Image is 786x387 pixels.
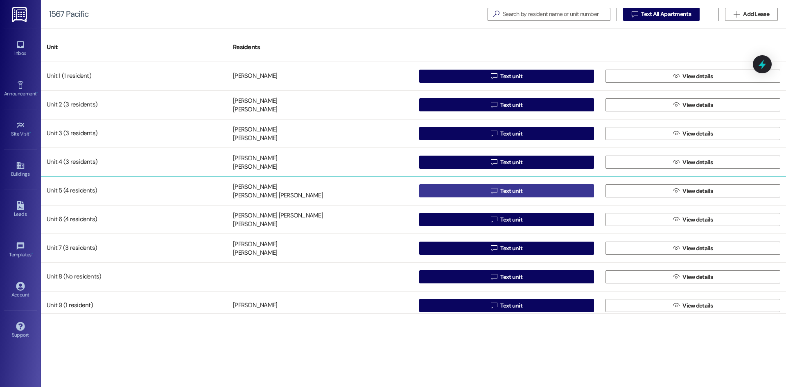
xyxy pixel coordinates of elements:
[419,242,594,255] button: Text unit
[419,156,594,169] button: Text unit
[682,301,713,310] span: View details
[673,159,679,165] i: 
[500,215,522,224] span: Text unit
[233,211,323,220] div: [PERSON_NAME] [PERSON_NAME]
[233,134,277,143] div: [PERSON_NAME]
[4,319,37,342] a: Support
[673,302,679,309] i: 
[4,239,37,261] a: Templates •
[233,249,277,258] div: [PERSON_NAME]
[500,72,522,81] span: Text unit
[605,299,780,312] button: View details
[673,274,679,280] i: 
[682,72,713,81] span: View details
[605,184,780,197] button: View details
[41,154,227,170] div: Unit 4 (3 residents)
[491,188,497,194] i: 
[500,273,522,281] span: Text unit
[49,10,88,18] div: 1567 Pacific
[29,130,31,136] span: •
[419,184,594,197] button: Text unit
[41,211,227,228] div: Unit 6 (4 residents)
[503,9,610,20] input: Search by resident name or unit number
[419,98,594,111] button: Text unit
[734,11,740,18] i: 
[41,68,227,84] div: Unit 1 (1 resident)
[673,188,679,194] i: 
[673,73,679,79] i: 
[605,156,780,169] button: View details
[41,183,227,199] div: Unit 5 (4 residents)
[41,269,227,285] div: Unit 8 (No residents)
[500,187,522,195] span: Text unit
[673,245,679,251] i: 
[491,73,497,79] i: 
[491,302,497,309] i: 
[36,90,38,95] span: •
[233,154,277,163] div: [PERSON_NAME]
[605,98,780,111] button: View details
[419,70,594,83] button: Text unit
[233,125,277,134] div: [PERSON_NAME]
[4,158,37,181] a: Buildings
[682,244,713,253] span: View details
[605,127,780,140] button: View details
[233,106,277,114] div: [PERSON_NAME]
[605,242,780,255] button: View details
[419,299,594,312] button: Text unit
[673,216,679,223] i: 
[12,7,29,22] img: ResiDesk Logo
[41,297,227,314] div: Unit 9 (1 resident)
[673,130,679,137] i: 
[500,129,522,138] span: Text unit
[233,72,277,81] div: [PERSON_NAME]
[743,10,769,18] span: Add Lease
[491,274,497,280] i: 
[4,199,37,221] a: Leads
[32,251,33,256] span: •
[490,10,503,18] i: 
[682,215,713,224] span: View details
[500,101,522,109] span: Text unit
[500,301,522,310] span: Text unit
[682,129,713,138] span: View details
[500,244,522,253] span: Text unit
[233,240,277,249] div: [PERSON_NAME]
[623,8,700,21] button: Text All Apartments
[233,163,277,172] div: [PERSON_NAME]
[500,158,522,167] span: Text unit
[41,97,227,113] div: Unit 2 (3 residents)
[419,213,594,226] button: Text unit
[233,192,323,200] div: [PERSON_NAME] [PERSON_NAME]
[491,245,497,251] i: 
[41,125,227,142] div: Unit 3 (3 residents)
[632,11,638,18] i: 
[233,97,277,105] div: [PERSON_NAME]
[641,10,691,18] span: Text All Apartments
[233,220,277,229] div: [PERSON_NAME]
[41,37,227,57] div: Unit
[233,183,277,191] div: [PERSON_NAME]
[491,216,497,223] i: 
[491,159,497,165] i: 
[725,8,778,21] button: Add Lease
[682,273,713,281] span: View details
[4,38,37,60] a: Inbox
[682,158,713,167] span: View details
[682,101,713,109] span: View details
[419,270,594,283] button: Text unit
[682,187,713,195] span: View details
[605,70,780,83] button: View details
[41,240,227,256] div: Unit 7 (3 residents)
[419,127,594,140] button: Text unit
[605,213,780,226] button: View details
[605,270,780,283] button: View details
[491,102,497,108] i: 
[4,279,37,301] a: Account
[4,118,37,140] a: Site Visit •
[673,102,679,108] i: 
[233,301,277,310] div: [PERSON_NAME]
[491,130,497,137] i: 
[227,37,413,57] div: Residents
